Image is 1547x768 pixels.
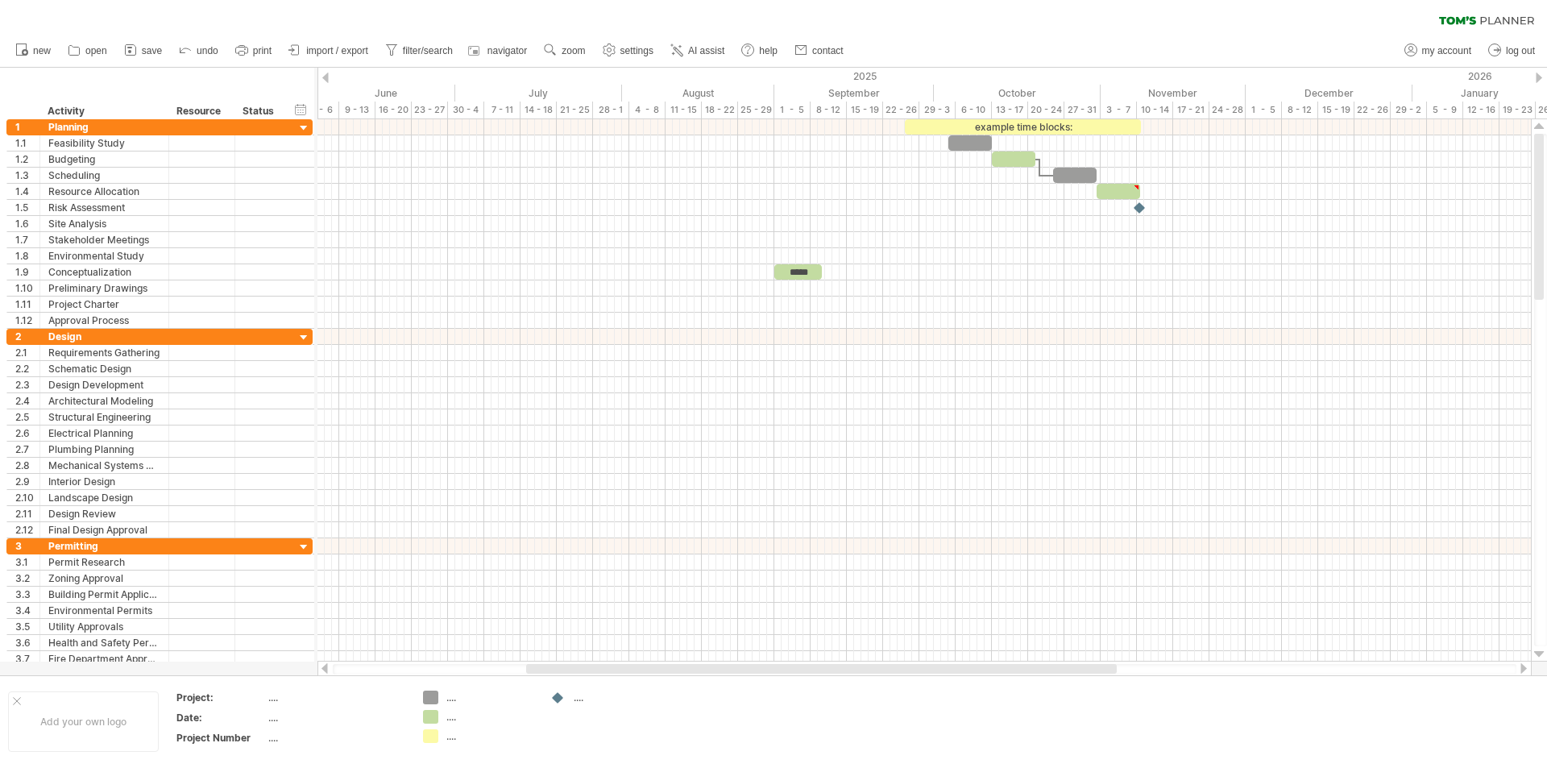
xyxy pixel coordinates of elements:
div: 1.11 [15,297,39,312]
div: Design Review [48,506,160,521]
div: Resource Allocation [48,184,160,199]
div: 2.7 [15,442,39,457]
div: 2 [15,329,39,344]
span: filter/search [403,45,453,56]
div: Design Development [48,377,160,392]
a: zoom [540,40,590,61]
div: 2 - 6 [303,102,339,118]
div: 8 - 12 [1282,102,1318,118]
span: open [85,45,107,56]
a: new [11,40,56,61]
div: 2.9 [15,474,39,489]
a: open [64,40,112,61]
div: 15 - 19 [847,102,883,118]
div: 2.10 [15,490,39,505]
span: zoom [562,45,585,56]
div: Date: [176,711,265,724]
div: 1.12 [15,313,39,328]
div: .... [446,691,534,704]
div: 1.4 [15,184,39,199]
div: Fire Department Approval [48,651,160,666]
div: Stakeholder Meetings [48,232,160,247]
div: 3.5 [15,619,39,634]
span: settings [620,45,653,56]
div: 20 - 24 [1028,102,1064,118]
div: 21 - 25 [557,102,593,118]
a: log out [1484,40,1540,61]
div: Planning [48,119,160,135]
div: .... [574,691,662,704]
div: November 2025 [1101,85,1246,102]
div: 6 - 10 [956,102,992,118]
div: Mechanical Systems Design [48,458,160,473]
div: .... [446,710,534,724]
div: 23 - 27 [412,102,448,118]
div: 3.2 [15,571,39,586]
div: Add your own logo [8,691,159,752]
div: Permitting [48,538,160,554]
a: import / export [284,40,373,61]
div: 13 - 17 [992,102,1028,118]
div: 1.8 [15,248,39,264]
div: 1.2 [15,152,39,167]
div: September 2025 [774,85,934,102]
div: Permit Research [48,554,160,570]
div: Environmental Permits [48,603,160,618]
div: 2.1 [15,345,39,360]
div: Interior Design [48,474,160,489]
div: 8 - 12 [811,102,847,118]
div: Structural Engineering [48,409,160,425]
a: print [231,40,276,61]
div: 1 - 5 [774,102,811,118]
div: 4 - 8 [629,102,666,118]
div: Project Number [176,731,265,745]
div: 1.6 [15,216,39,231]
div: 2.6 [15,426,39,441]
span: help [759,45,778,56]
div: Site Analysis [48,216,160,231]
div: .... [268,731,404,745]
span: new [33,45,51,56]
div: .... [268,691,404,704]
div: 10 - 14 [1137,102,1173,118]
span: undo [197,45,218,56]
div: 17 - 21 [1173,102,1209,118]
div: Environmental Study [48,248,160,264]
div: 27 - 31 [1064,102,1101,118]
a: save [120,40,167,61]
div: 9 - 13 [339,102,375,118]
span: my account [1422,45,1471,56]
div: 3.1 [15,554,39,570]
div: 1 - 5 [1246,102,1282,118]
div: Conceptualization [48,264,160,280]
div: Budgeting [48,152,160,167]
div: Risk Assessment [48,200,160,215]
div: July 2025 [455,85,622,102]
div: Scheduling [48,168,160,183]
div: October 2025 [934,85,1101,102]
div: 2.4 [15,393,39,409]
a: undo [175,40,223,61]
div: Landscape Design [48,490,160,505]
div: 2.3 [15,377,39,392]
div: 11 - 15 [666,102,702,118]
div: 28 - 1 [593,102,629,118]
div: 29 - 3 [919,102,956,118]
div: 3.4 [15,603,39,618]
div: Project Charter [48,297,160,312]
div: 30 - 4 [448,102,484,118]
a: my account [1400,40,1476,61]
div: 15 - 19 [1318,102,1354,118]
div: 2.5 [15,409,39,425]
div: 2.12 [15,522,39,538]
div: 24 - 28 [1209,102,1246,118]
div: Plumbing Planning [48,442,160,457]
span: log out [1506,45,1535,56]
div: 2.8 [15,458,39,473]
div: Status [243,103,278,119]
div: 1.1 [15,135,39,151]
a: settings [599,40,658,61]
div: Building Permit Application [48,587,160,602]
div: Zoning Approval [48,571,160,586]
div: 3 - 7 [1101,102,1137,118]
